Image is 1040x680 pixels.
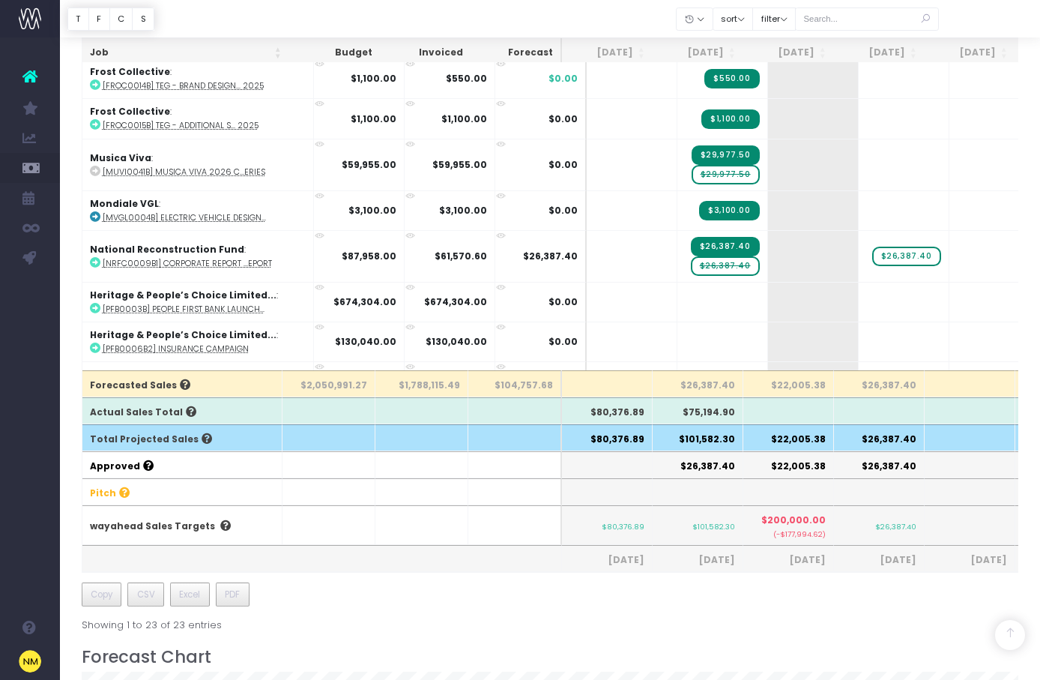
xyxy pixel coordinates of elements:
[426,335,487,348] strong: $130,040.00
[82,58,314,98] td: :
[351,72,396,85] strong: $1,100.00
[653,38,743,67] th: Aug 25: activate to sort column ascending
[602,520,644,532] small: $80,376.89
[137,588,155,601] span: CSV
[441,112,487,125] strong: $1,100.00
[216,583,250,607] button: PDF
[90,520,215,532] a: wayahead Sales Targets
[932,553,1007,567] span: [DATE]
[90,368,276,381] strong: Heritage & People’s Choice Limited...
[82,282,314,322] td: :
[82,424,282,451] th: Total Projected Sales
[333,295,396,308] strong: $674,304.00
[548,335,578,349] span: $0.00
[289,38,380,67] th: Budget
[743,370,834,397] th: $22,005.38
[82,139,314,190] td: :
[82,451,282,478] th: Approved
[468,370,562,397] th: $104,757.68
[132,7,154,31] button: S
[82,322,314,361] td: :
[103,304,264,315] abbr: [PFB0003B] People First Bank Launch
[752,7,796,31] button: filter
[834,451,925,478] th: $26,387.40
[743,424,834,451] th: $22,005.38
[834,370,925,397] th: $26,387.40
[743,38,834,67] th: Sep 25: activate to sort column ascending
[471,38,562,67] th: Forecast
[701,109,759,129] span: Streamtime Invoice: INV-1768 – TEG - Additional scope branding work - Julia August 2025
[170,583,210,607] button: Excel
[743,451,834,478] th: $22,005.38
[692,145,760,165] span: Streamtime Invoice: INV-1736 – Musica Viva 2026 Concert Series 50% Completion Invoice
[713,7,754,31] button: sort
[562,38,653,67] th: Jul 25: activate to sort column ascending
[88,7,110,31] button: F
[841,553,916,567] span: [DATE]
[335,335,396,348] strong: $130,040.00
[751,527,826,540] small: (-$177,994.62)
[19,650,41,673] img: images/default_profile_image.png
[90,65,170,78] strong: Frost Collective
[82,609,222,632] div: Showing 1 to 23 of 23 entries
[925,38,1015,67] th: Nov 25: activate to sort column ascending
[82,38,289,67] th: Job: activate to sort column ascending
[82,478,282,505] th: Pitch
[569,553,644,567] span: [DATE]
[103,166,265,178] abbr: [MUVI0041B] Musica Viva 2026 Concert Series
[67,7,154,31] div: Vertical button group
[103,343,249,355] abbr: [PFB0006B2] Insurance Campaign
[103,120,259,131] abbr: [FROC0015B] TEG - Additional scope branding work - Julia August 2025
[699,201,759,220] span: Streamtime Invoice: INV-1747 – Electric vehicle design 100% Invoice
[795,7,939,31] input: Search...
[872,247,941,266] span: wayahead Sales Forecast Item
[548,204,578,217] span: $0.00
[653,424,743,451] th: $101,582.30
[692,165,760,184] span: wayahead Sales Forecast Item
[90,243,244,256] strong: National Reconstruction Fund
[691,237,760,256] span: Streamtime Invoice: INV-1766 – Corporate Report and Annual Report Progress Invoice - 30%
[82,583,122,607] button: Copy
[67,7,89,31] button: T
[90,328,276,341] strong: Heritage & People’s Choice Limited...
[704,69,759,88] span: Streamtime Invoice: INV-1769 – TEG - Brand Design - Julia August 2025
[435,250,487,262] strong: $61,570.60
[548,295,578,309] span: $0.00
[103,80,264,91] abbr: [FROC0014B] TEG - Brand Design - Julia August 2025
[91,588,112,601] span: Copy
[103,212,266,223] abbr: [MVGL0004B] Electric vehicle design
[653,397,743,424] th: $75,194.90
[82,361,314,401] td: :
[548,112,578,126] span: $0.00
[90,289,276,301] strong: Heritage & People’s Choice Limited...
[342,250,396,262] strong: $87,958.00
[225,588,240,601] span: PDF
[90,105,170,118] strong: Frost Collective
[562,424,653,451] th: $80,376.89
[82,98,314,138] td: :
[82,397,282,424] th: Actual Sales Total
[446,72,487,85] strong: $550.00
[375,370,468,397] th: $1,788,115.49
[562,397,653,424] th: $80,376.89
[179,588,200,601] span: Excel
[834,38,925,67] th: Oct 25: activate to sort column ascending
[548,158,578,172] span: $0.00
[82,230,314,282] td: :
[351,112,396,125] strong: $1,100.00
[103,258,272,269] abbr: [NRFC0009B1] Corporate Report and Annual Report
[380,38,471,67] th: Invoiced
[82,190,314,230] td: :
[875,520,916,532] small: $26,387.40
[751,553,826,567] span: [DATE]
[834,424,925,451] th: $26,387.40
[439,204,487,217] strong: $3,100.00
[692,520,735,532] small: $101,582.30
[127,583,164,607] button: CSV
[653,451,743,478] th: $26,387.40
[282,370,375,397] th: $2,050,991.27
[548,72,578,85] span: $0.00
[90,151,151,164] strong: Musica Viva
[348,204,396,217] strong: $3,100.00
[90,379,190,392] span: Forecasted Sales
